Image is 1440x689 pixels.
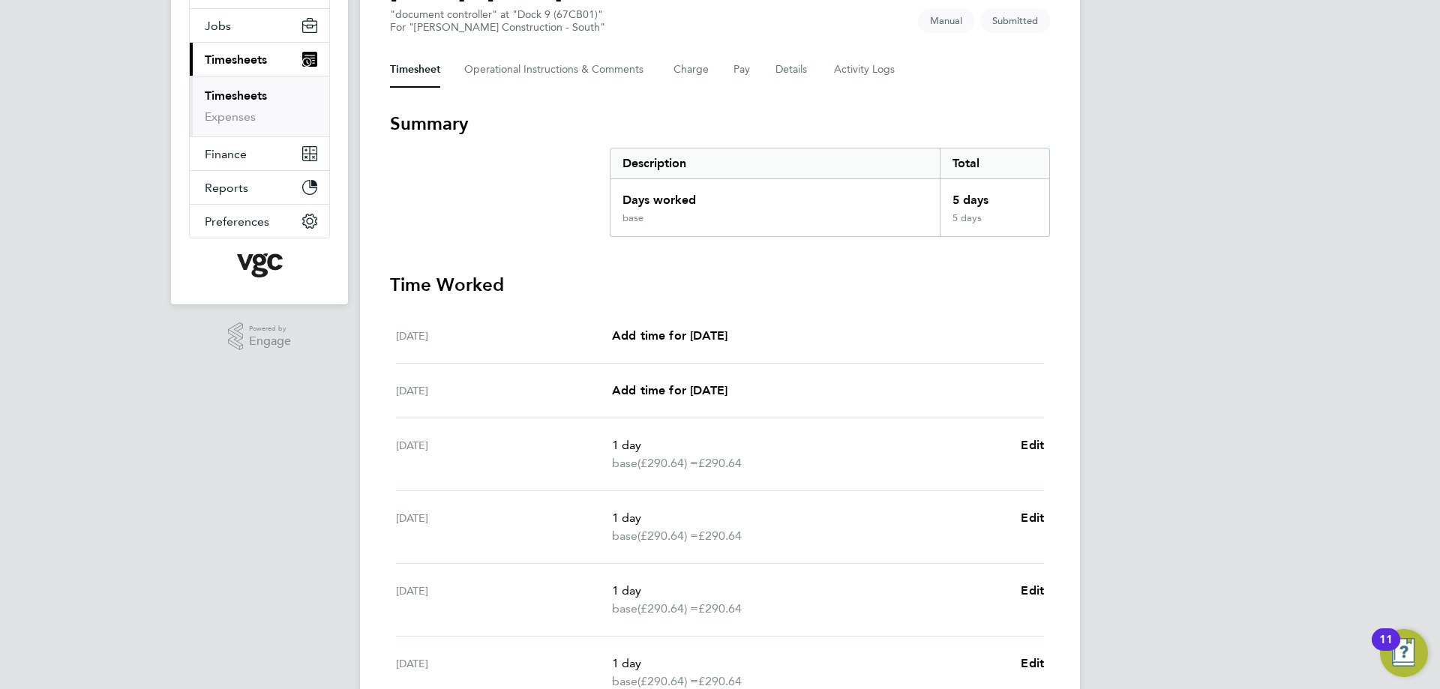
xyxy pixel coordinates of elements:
[612,383,727,397] span: Add time for [DATE]
[396,382,612,400] div: [DATE]
[775,52,810,88] button: Details
[189,253,330,277] a: Go to home page
[610,148,1050,237] div: Summary
[228,322,292,351] a: Powered byEngage
[390,112,1050,136] h3: Summary
[205,52,267,67] span: Timesheets
[637,601,698,616] span: (£290.64) =
[205,88,267,103] a: Timesheets
[396,509,612,545] div: [DATE]
[612,509,1009,527] p: 1 day
[698,601,742,616] span: £290.64
[205,181,248,195] span: Reports
[1021,655,1044,673] a: Edit
[190,205,329,238] button: Preferences
[1021,656,1044,670] span: Edit
[637,674,698,688] span: (£290.64) =
[637,529,698,543] span: (£290.64) =
[390,21,605,34] div: For "[PERSON_NAME] Construction - South"
[612,454,637,472] span: base
[190,171,329,204] button: Reports
[610,148,940,178] div: Description
[1021,582,1044,600] a: Edit
[205,19,231,33] span: Jobs
[1021,438,1044,452] span: Edit
[205,214,269,229] span: Preferences
[612,655,1009,673] p: 1 day
[1021,509,1044,527] a: Edit
[1021,511,1044,525] span: Edit
[396,327,612,345] div: [DATE]
[698,529,742,543] span: £290.64
[1021,436,1044,454] a: Edit
[190,137,329,170] button: Finance
[698,674,742,688] span: £290.64
[249,335,291,348] span: Engage
[464,52,649,88] button: Operational Instructions & Comments
[733,52,751,88] button: Pay
[390,273,1050,297] h3: Time Worked
[612,328,727,343] span: Add time for [DATE]
[1380,629,1428,677] button: Open Resource Center, 11 new notifications
[834,52,897,88] button: Activity Logs
[637,456,698,470] span: (£290.64) =
[249,322,291,335] span: Powered by
[612,327,727,345] a: Add time for [DATE]
[940,179,1049,212] div: 5 days
[612,582,1009,600] p: 1 day
[698,456,742,470] span: £290.64
[918,8,974,33] span: This timesheet was manually created.
[205,147,247,161] span: Finance
[390,52,440,88] button: Timesheet
[396,582,612,618] div: [DATE]
[1379,640,1393,659] div: 11
[237,253,283,277] img: vgcgroup-logo-retina.png
[612,436,1009,454] p: 1 day
[1021,583,1044,598] span: Edit
[612,382,727,400] a: Add time for [DATE]
[205,109,256,124] a: Expenses
[190,9,329,42] button: Jobs
[396,436,612,472] div: [DATE]
[612,600,637,618] span: base
[673,52,709,88] button: Charge
[940,148,1049,178] div: Total
[610,179,940,212] div: Days worked
[612,527,637,545] span: base
[190,76,329,136] div: Timesheets
[190,43,329,76] button: Timesheets
[390,8,605,34] div: "document controller" at "Dock 9 (67CB01)"
[940,212,1049,236] div: 5 days
[622,212,643,224] div: base
[980,8,1050,33] span: This timesheet is Submitted.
